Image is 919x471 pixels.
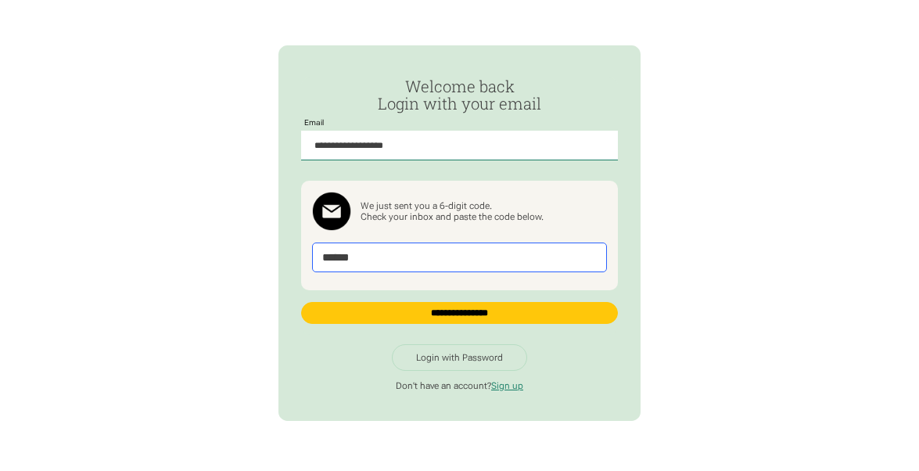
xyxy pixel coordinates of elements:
[301,119,328,128] label: Email
[301,380,618,391] p: Don't have an account?
[361,200,544,223] div: We just sent you a 6-digit code. Check your inbox and paste the code below.
[416,352,503,363] div: Login with Password
[301,77,618,113] h2: Welcome back Login with your email
[491,380,523,391] a: Sign up
[301,77,618,336] form: Passwordless Login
